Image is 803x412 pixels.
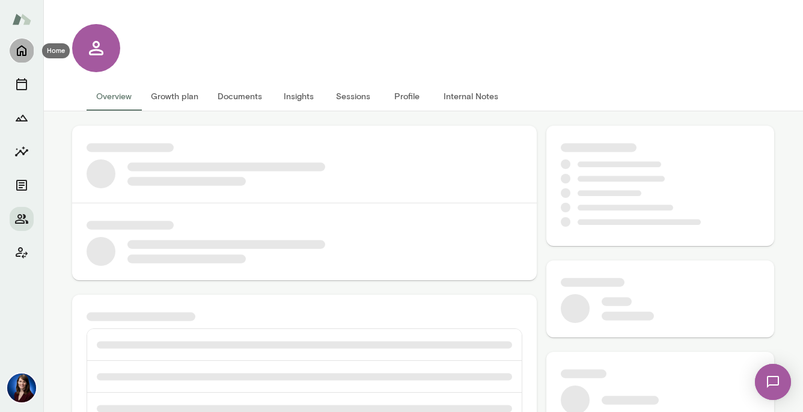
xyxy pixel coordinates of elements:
[208,82,272,111] button: Documents
[10,173,34,197] button: Documents
[380,82,434,111] button: Profile
[272,82,326,111] button: Insights
[141,82,208,111] button: Growth plan
[87,82,141,111] button: Overview
[12,8,31,31] img: Mento
[10,140,34,164] button: Insights
[7,374,36,402] img: Julie Rollauer
[10,106,34,130] button: Growth Plan
[434,82,508,111] button: Internal Notes
[326,82,380,111] button: Sessions
[10,207,34,231] button: Members
[10,72,34,96] button: Sessions
[10,241,34,265] button: Client app
[42,43,70,58] div: Home
[10,38,34,63] button: Home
